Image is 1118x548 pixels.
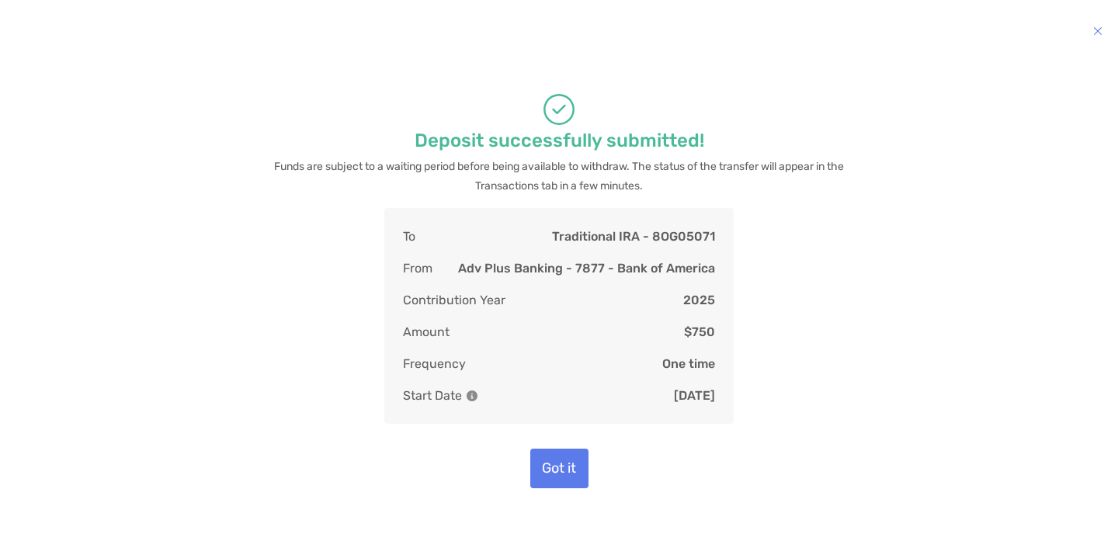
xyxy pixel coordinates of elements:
[683,290,715,310] p: 2025
[403,227,415,246] p: To
[415,131,704,151] p: Deposit successfully submitted!
[403,290,505,310] p: Contribution Year
[674,386,715,405] p: [DATE]
[403,354,466,373] p: Frequency
[403,386,477,405] p: Start Date
[530,449,589,488] button: Got it
[268,157,850,196] p: Funds are subject to a waiting period before being available to withdraw. The status of the trans...
[458,258,715,278] p: Adv Plus Banking - 7877 - Bank of America
[684,322,715,342] p: $750
[662,354,715,373] p: One time
[552,227,715,246] p: Traditional IRA - 8OG05071
[403,258,432,278] p: From
[403,322,450,342] p: Amount
[467,390,477,401] img: Information Icon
